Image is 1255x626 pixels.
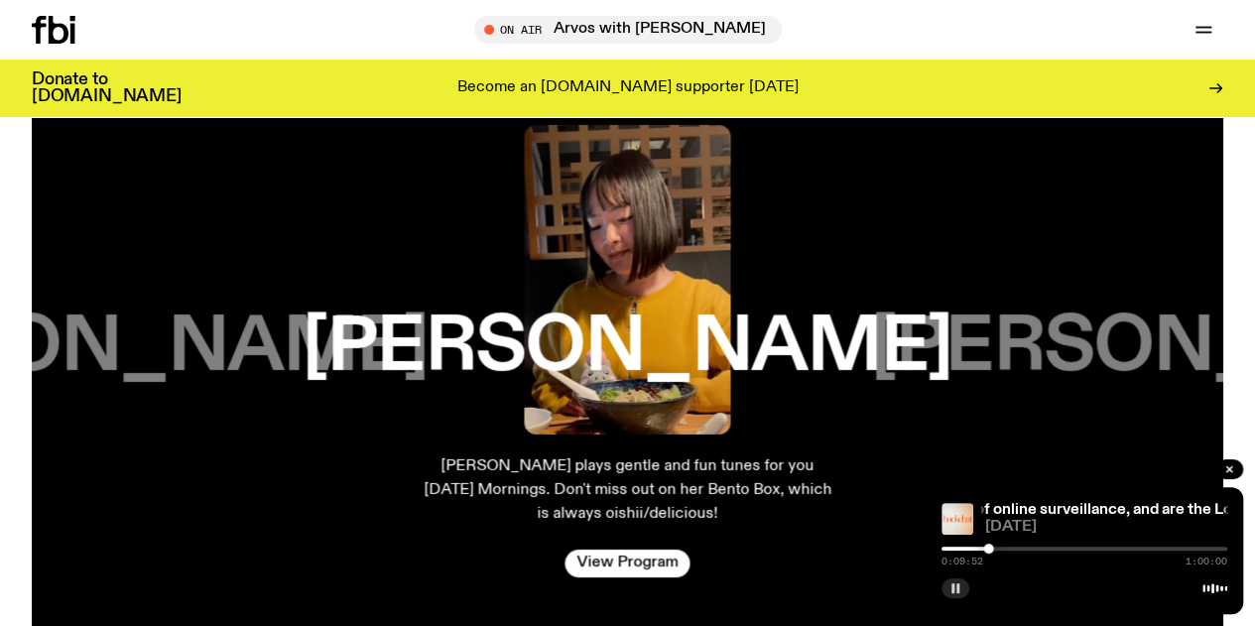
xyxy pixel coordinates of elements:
span: 0:09:52 [941,557,983,566]
span: 1:00:00 [1186,557,1227,566]
a: View Program [565,550,690,577]
span: [DATE] [985,520,1227,535]
p: [PERSON_NAME] plays gentle and fun tunes for you [DATE] Mornings. Don't miss out on her Bento Box... [421,454,833,526]
p: Become an [DOMAIN_NAME] supporter [DATE] [457,79,799,97]
h3: Donate to [DOMAIN_NAME] [32,71,182,105]
h3: [PERSON_NAME] [303,311,952,386]
button: On AirArvos with [PERSON_NAME] [474,16,782,44]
